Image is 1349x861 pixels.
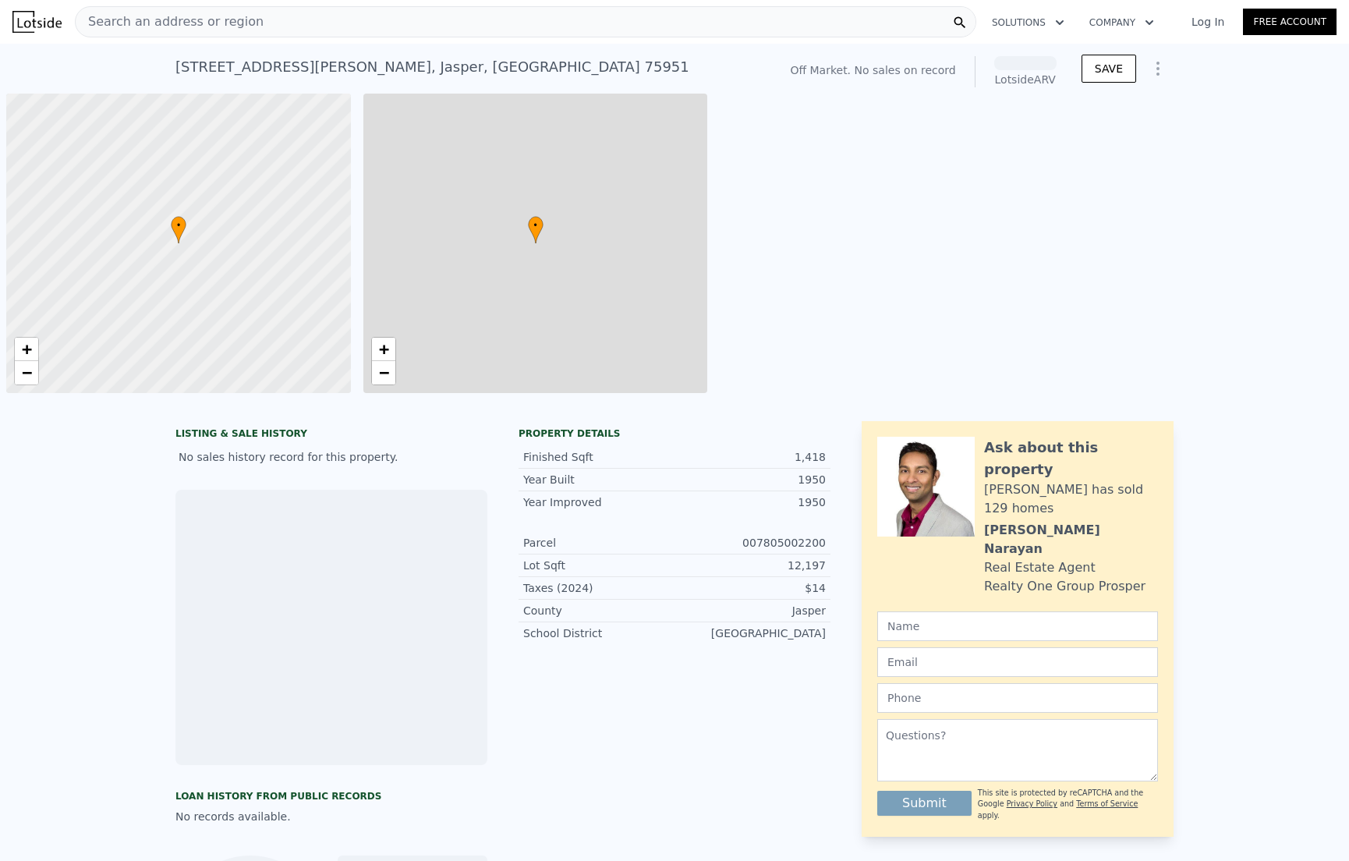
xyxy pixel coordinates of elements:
[175,790,487,803] div: Loan history from public records
[523,494,674,510] div: Year Improved
[877,647,1158,677] input: Email
[378,363,388,382] span: −
[76,12,264,31] span: Search an address or region
[15,338,38,361] a: Zoom in
[523,449,674,465] div: Finished Sqft
[984,577,1145,596] div: Realty One Group Prosper
[175,427,487,443] div: LISTING & SALE HISTORY
[12,11,62,33] img: Lotside
[171,216,186,243] div: •
[378,339,388,359] span: +
[674,625,826,641] div: [GEOGRAPHIC_DATA]
[22,339,32,359] span: +
[674,472,826,487] div: 1950
[877,791,972,816] button: Submit
[1243,9,1337,35] a: Free Account
[519,427,830,440] div: Property details
[790,62,955,78] div: Off Market. No sales on record
[978,788,1158,821] div: This site is protected by reCAPTCHA and the Google and apply.
[523,472,674,487] div: Year Built
[1142,53,1174,84] button: Show Options
[523,625,674,641] div: School District
[994,72,1057,87] div: Lotside ARV
[674,603,826,618] div: Jasper
[523,535,674,551] div: Parcel
[674,535,826,551] div: 007805002200
[175,809,487,824] div: No records available.
[984,521,1158,558] div: [PERSON_NAME] Narayan
[1173,14,1243,30] a: Log In
[523,603,674,618] div: County
[1076,799,1138,808] a: Terms of Service
[523,580,674,596] div: Taxes (2024)
[528,216,543,243] div: •
[528,218,543,232] span: •
[15,361,38,384] a: Zoom out
[1007,799,1057,808] a: Privacy Policy
[984,437,1158,480] div: Ask about this property
[175,443,487,471] div: No sales history record for this property.
[877,683,1158,713] input: Phone
[674,580,826,596] div: $14
[171,218,186,232] span: •
[674,449,826,465] div: 1,418
[674,558,826,573] div: 12,197
[1077,9,1167,37] button: Company
[984,480,1158,518] div: [PERSON_NAME] has sold 129 homes
[175,56,689,78] div: [STREET_ADDRESS][PERSON_NAME] , Jasper , [GEOGRAPHIC_DATA] 75951
[523,558,674,573] div: Lot Sqft
[674,494,826,510] div: 1950
[372,361,395,384] a: Zoom out
[1082,55,1136,83] button: SAVE
[984,558,1096,577] div: Real Estate Agent
[22,363,32,382] span: −
[877,611,1158,641] input: Name
[979,9,1077,37] button: Solutions
[372,338,395,361] a: Zoom in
